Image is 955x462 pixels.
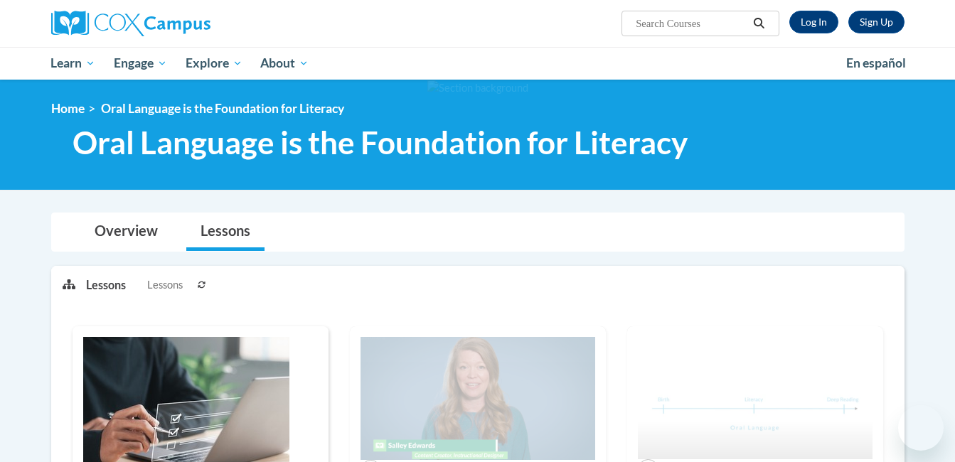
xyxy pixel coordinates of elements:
span: Learn [50,55,95,72]
span: Explore [186,55,242,72]
a: Register [848,11,905,33]
span: En español [846,55,906,70]
img: Cox Campus [51,11,210,36]
span: Engage [114,55,167,72]
a: Log In [789,11,838,33]
a: Overview [80,213,172,251]
input: Search Courses [634,15,748,32]
button: Search [748,15,769,32]
span: Lessons [147,277,183,293]
a: Learn [42,47,105,80]
span: Oral Language is the Foundation for Literacy [73,124,688,161]
a: Engage [105,47,176,80]
span: Oral Language is the Foundation for Literacy [101,101,344,116]
a: Explore [176,47,252,80]
span: About [260,55,309,72]
a: En español [837,48,915,78]
img: Section background [427,80,528,96]
a: Lessons [186,213,265,251]
img: Course Image [638,337,873,459]
a: About [251,47,318,80]
a: Cox Campus [51,11,321,36]
iframe: Button to launch messaging window [898,405,944,451]
img: Course Image [361,337,595,461]
div: Main menu [30,47,926,80]
p: Lessons [86,277,126,293]
a: Home [51,101,85,116]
